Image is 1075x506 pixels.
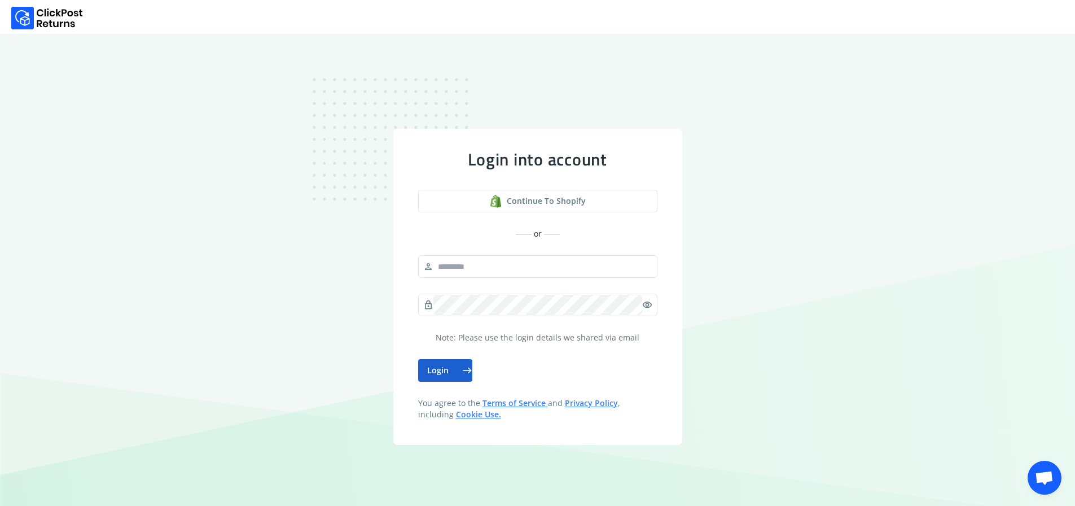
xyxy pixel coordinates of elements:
a: Cookie Use. [456,409,501,420]
a: Privacy Policy [565,398,618,408]
img: shopify logo [489,195,502,208]
span: You agree to the and , including [418,398,657,420]
div: Open chat [1028,461,1061,495]
a: Terms of Service [482,398,548,408]
span: east [462,363,472,378]
div: or [418,228,657,239]
span: lock [423,297,433,313]
div: Login into account [418,149,657,169]
p: Note: Please use the login details we shared via email [418,332,657,343]
button: Login east [418,359,472,382]
span: visibility [642,297,652,313]
img: Logo [11,7,83,29]
span: Continue to shopify [507,195,586,207]
span: person [423,259,433,274]
a: shopify logoContinue to shopify [418,190,657,212]
button: Continue to shopify [418,190,657,212]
